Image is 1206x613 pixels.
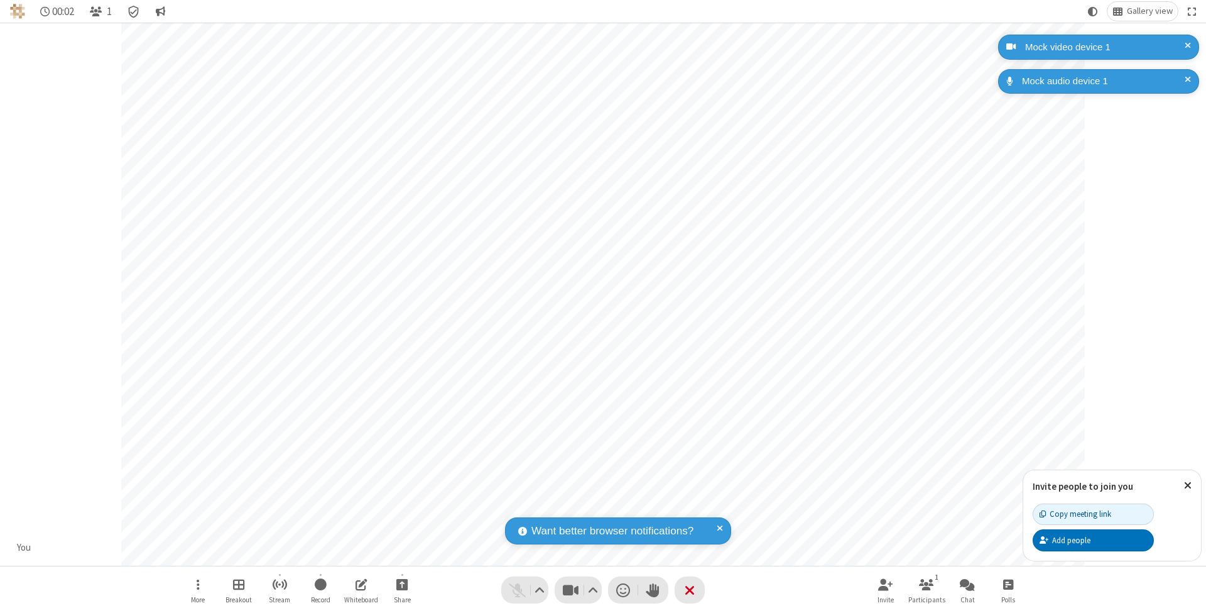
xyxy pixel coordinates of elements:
span: Breakout [225,596,252,604]
button: Close popover [1175,470,1201,501]
div: Meeting details Encryption enabled [122,2,146,21]
span: Stream [269,596,290,604]
span: Chat [960,596,975,604]
button: Start streaming [261,572,298,608]
span: Participants [908,596,945,604]
button: Open participant list [84,2,117,21]
span: Whiteboard [344,596,378,604]
button: Manage Breakout Rooms [220,572,258,608]
button: End or leave meeting [675,577,705,604]
button: Unmute (⌘+Shift+A) [501,577,548,604]
span: More [191,596,205,604]
button: Send a reaction [608,577,638,604]
span: 1 [107,6,112,18]
img: QA Selenium DO NOT DELETE OR CHANGE [10,4,25,19]
button: Invite participants (⌘+Shift+I) [867,572,905,608]
button: Conversation [150,2,170,21]
span: 00:02 [52,6,74,18]
button: Start recording [301,572,339,608]
button: Add people [1033,529,1154,551]
button: Audio settings [531,577,548,604]
span: Polls [1001,596,1015,604]
div: Mock audio device 1 [1018,74,1190,89]
button: Using system theme [1083,2,1103,21]
div: Copy meeting link [1040,508,1111,520]
button: Start sharing [383,572,421,608]
span: Want better browser notifications? [531,523,693,539]
div: 1 [932,572,942,583]
button: Open participant list [908,572,945,608]
div: Mock video device 1 [1021,40,1190,55]
button: Open shared whiteboard [342,572,380,608]
button: Copy meeting link [1033,504,1154,525]
div: Timer [35,2,80,21]
button: Open menu [179,572,217,608]
button: Fullscreen [1183,2,1202,21]
span: Gallery view [1127,6,1173,16]
button: Change layout [1107,2,1178,21]
button: Open chat [948,572,986,608]
button: Open poll [989,572,1027,608]
button: Stop video (⌘+Shift+V) [555,577,602,604]
button: Video setting [585,577,602,604]
span: Invite [877,596,894,604]
span: Record [311,596,330,604]
div: You [13,541,36,555]
span: Share [394,596,411,604]
button: Raise hand [638,577,668,604]
label: Invite people to join you [1033,480,1133,492]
